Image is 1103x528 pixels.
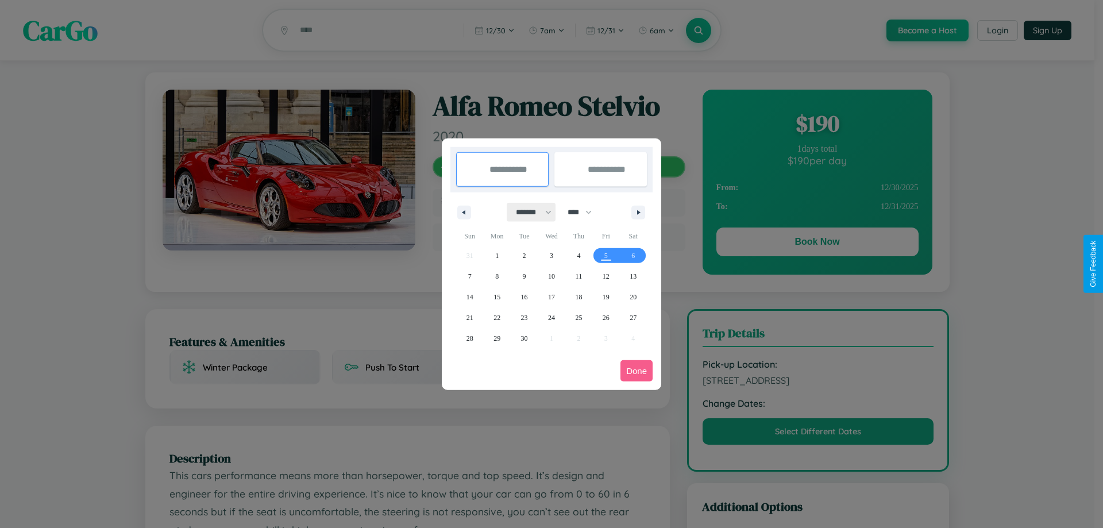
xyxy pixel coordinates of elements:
[576,266,583,287] span: 11
[548,266,555,287] span: 10
[466,307,473,328] span: 21
[565,245,592,266] button: 4
[538,307,565,328] button: 24
[483,266,510,287] button: 8
[575,287,582,307] span: 18
[456,307,483,328] button: 21
[604,245,608,266] span: 5
[483,227,510,245] span: Mon
[523,266,526,287] span: 9
[603,266,610,287] span: 12
[630,266,637,287] span: 13
[565,307,592,328] button: 25
[495,266,499,287] span: 8
[511,227,538,245] span: Tue
[630,307,637,328] span: 27
[483,287,510,307] button: 15
[523,245,526,266] span: 2
[495,245,499,266] span: 1
[577,245,580,266] span: 4
[483,328,510,349] button: 29
[565,287,592,307] button: 18
[565,227,592,245] span: Thu
[456,287,483,307] button: 14
[538,245,565,266] button: 3
[456,227,483,245] span: Sun
[511,328,538,349] button: 30
[493,328,500,349] span: 29
[620,360,653,381] button: Done
[592,266,619,287] button: 12
[550,245,553,266] span: 3
[1089,241,1097,287] div: Give Feedback
[575,307,582,328] span: 25
[565,266,592,287] button: 11
[620,287,647,307] button: 20
[538,287,565,307] button: 17
[456,266,483,287] button: 7
[630,287,637,307] span: 20
[493,307,500,328] span: 22
[620,266,647,287] button: 13
[538,266,565,287] button: 10
[620,245,647,266] button: 6
[483,245,510,266] button: 1
[468,266,472,287] span: 7
[493,287,500,307] span: 15
[592,245,619,266] button: 5
[466,328,473,349] span: 28
[511,307,538,328] button: 23
[521,307,528,328] span: 23
[620,307,647,328] button: 27
[548,307,555,328] span: 24
[603,307,610,328] span: 26
[592,287,619,307] button: 19
[603,287,610,307] span: 19
[511,266,538,287] button: 9
[511,287,538,307] button: 16
[592,227,619,245] span: Fri
[456,328,483,349] button: 28
[511,245,538,266] button: 2
[483,307,510,328] button: 22
[521,328,528,349] span: 30
[466,287,473,307] span: 14
[548,287,555,307] span: 17
[521,287,528,307] span: 16
[631,245,635,266] span: 6
[538,227,565,245] span: Wed
[592,307,619,328] button: 26
[620,227,647,245] span: Sat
